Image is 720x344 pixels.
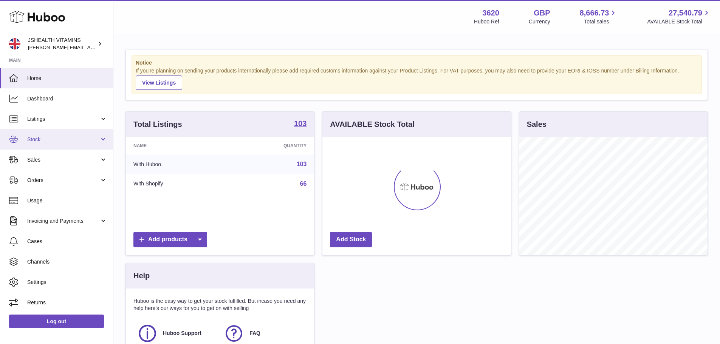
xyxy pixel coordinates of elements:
[580,8,618,25] a: 8,666.73 Total sales
[28,37,96,51] div: JSHEALTH VITAMINS
[647,18,711,25] span: AVAILABLE Stock Total
[9,38,20,49] img: francesca@jshealthvitamins.com
[534,8,550,18] strong: GBP
[297,161,307,167] a: 103
[294,120,307,129] a: 103
[474,18,499,25] div: Huboo Ref
[136,67,698,90] div: If you're planning on sending your products internationally please add required customs informati...
[133,298,307,312] p: Huboo is the easy way to get your stock fulfilled. But incase you need any help here's our ways f...
[126,154,228,174] td: With Huboo
[580,8,609,18] span: 8,666.73
[527,119,547,130] h3: Sales
[28,44,152,50] span: [PERSON_NAME][EMAIL_ADDRESS][DOMAIN_NAME]
[529,18,550,25] div: Currency
[126,137,228,154] th: Name
[224,323,303,344] a: FAQ
[133,119,182,130] h3: Total Listings
[482,8,499,18] strong: 3620
[27,279,107,286] span: Settings
[249,330,260,337] span: FAQ
[300,180,307,187] a: 66
[27,136,99,143] span: Stock
[27,156,99,164] span: Sales
[136,59,698,66] strong: Notice
[133,271,150,281] h3: Help
[27,116,99,123] span: Listings
[9,315,104,328] a: Log out
[294,120,307,127] strong: 103
[126,174,228,194] td: With Shopify
[133,232,207,247] a: Add products
[27,258,107,265] span: Channels
[27,197,107,204] span: Usage
[27,177,99,184] span: Orders
[228,137,314,154] th: Quantity
[330,119,414,130] h3: AVAILABLE Stock Total
[584,18,618,25] span: Total sales
[27,75,107,82] span: Home
[137,323,216,344] a: Huboo Support
[669,8,702,18] span: 27,540.79
[27,95,107,102] span: Dashboard
[27,299,107,306] span: Returns
[330,232,372,247] a: Add Stock
[163,330,201,337] span: Huboo Support
[136,76,182,90] a: View Listings
[27,238,107,245] span: Cases
[647,8,711,25] a: 27,540.79 AVAILABLE Stock Total
[27,218,99,225] span: Invoicing and Payments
